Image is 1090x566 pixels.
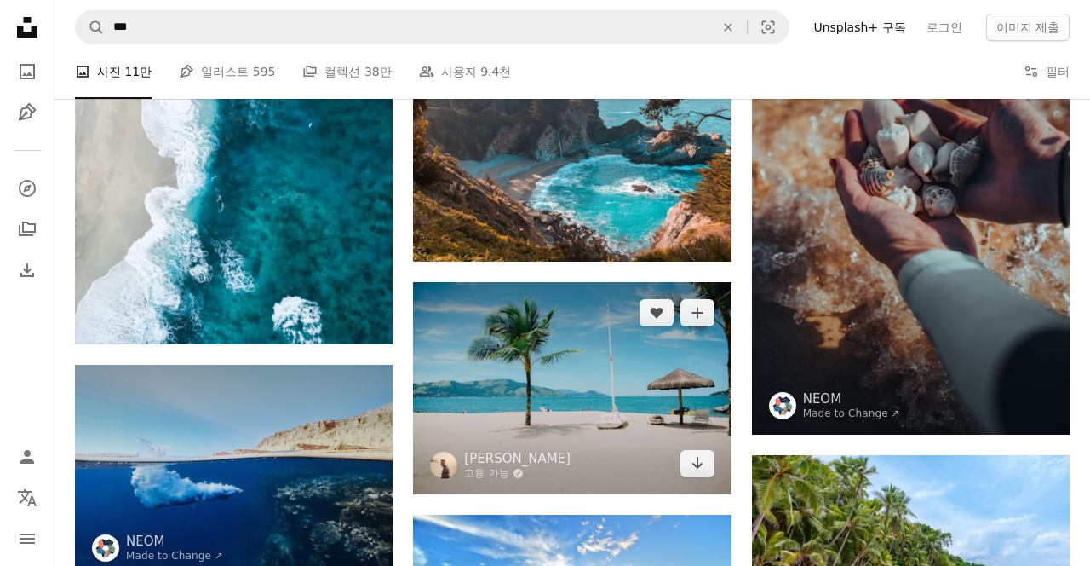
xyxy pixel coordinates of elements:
[413,380,731,396] a: 산맥 내 해안 근처의 코코넛 나무
[748,11,789,43] button: 시각적 검색
[1024,44,1070,99] button: 필터
[709,11,747,43] button: 삭제
[10,55,44,89] a: 사진
[10,440,44,474] a: 로그인 / 가입
[480,62,511,81] span: 9.4천
[92,534,119,562] img: NEOM의 프로필로 이동
[464,467,571,481] a: 고용 가능
[179,44,275,99] a: 일러스트 595
[680,450,714,477] a: 다운로드
[803,390,900,407] a: NEOM
[302,44,391,99] a: 컬렉션 38만
[752,188,1070,203] a: 손에 조개 껍질을 들고 있는 사람
[769,392,796,419] img: NEOM의 프로필로 이동
[253,62,276,81] span: 595
[413,147,731,163] a: 낮 동안 나무와 산 절벽 근처의 수역
[430,452,457,479] img: Elizeu Dias의 프로필로 이동
[10,253,44,287] a: 다운로드 내역
[10,171,44,205] a: 탐색
[464,450,571,467] a: [PERSON_NAME]
[75,463,393,478] a: an underwater view of person diving in the ocean
[419,44,512,99] a: 사용자 9.4천
[10,481,44,515] button: 언어
[986,14,1070,41] button: 이미지 제출
[76,11,105,43] button: Unsplash 검색
[803,14,915,41] a: Unsplash+ 구독
[126,533,223,550] a: NEOM
[10,522,44,556] button: 메뉴
[803,407,900,419] a: Made to Change ↗
[75,10,789,44] form: 사이트 전체에서 이미지 찾기
[10,212,44,246] a: 컬렉션
[640,299,674,326] button: 좋아요
[10,10,44,48] a: 홈 — Unsplash
[680,299,714,326] button: 컬렉션에 추가
[126,550,223,562] a: Made to Change ↗
[916,14,972,41] a: 로그인
[413,282,731,494] img: 산맥 내 해안 근처의 코코넛 나무
[364,62,392,81] span: 38만
[10,95,44,130] a: 일러스트
[413,49,731,262] img: 낮 동안 나무와 산 절벽 근처의 수역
